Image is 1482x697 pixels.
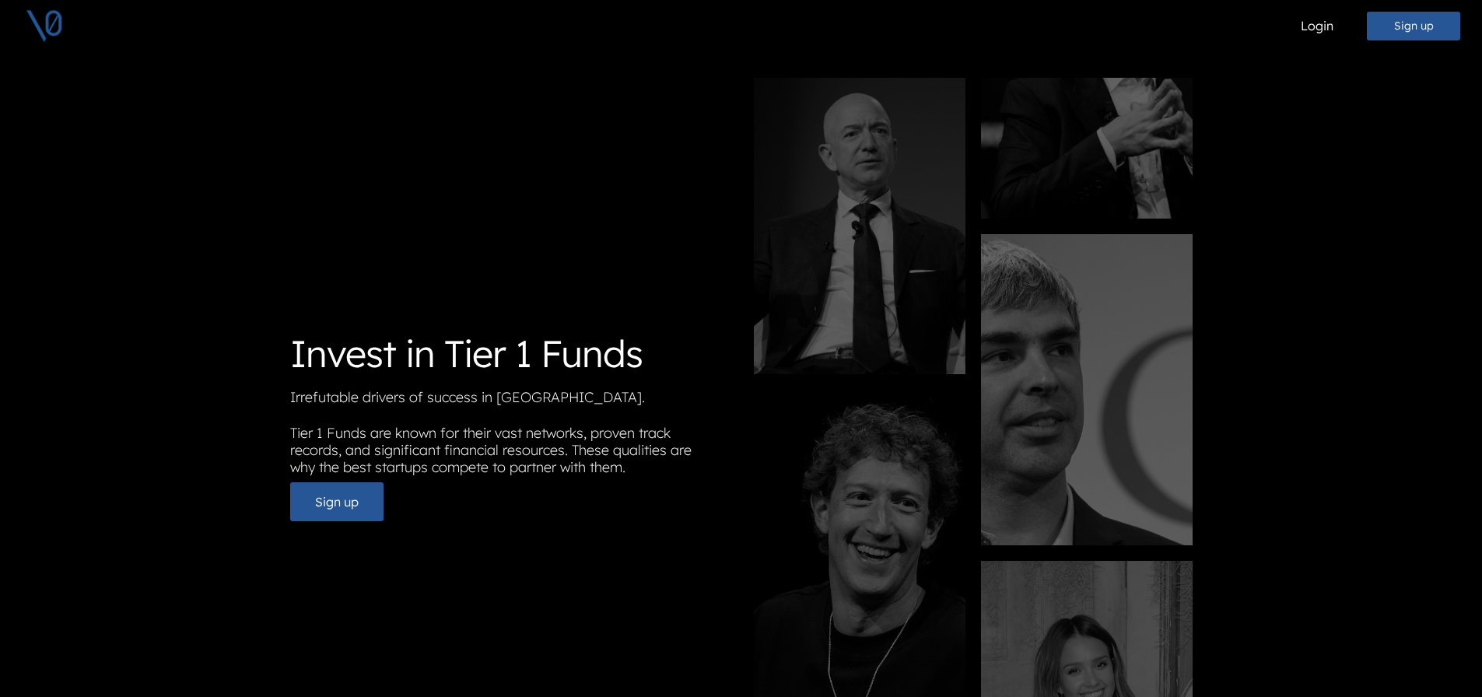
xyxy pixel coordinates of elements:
button: Sign up [1367,12,1460,40]
p: Tier 1 Funds are known for their vast networks, proven track records, and significant financial r... [290,425,729,482]
h1: Invest in Tier 1 Funds [290,331,729,377]
p: Irrefutable drivers of success in [GEOGRAPHIC_DATA]. [290,389,729,412]
img: V0 logo [25,6,64,45]
button: Login [1270,9,1364,42]
button: Sign up [290,482,384,521]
